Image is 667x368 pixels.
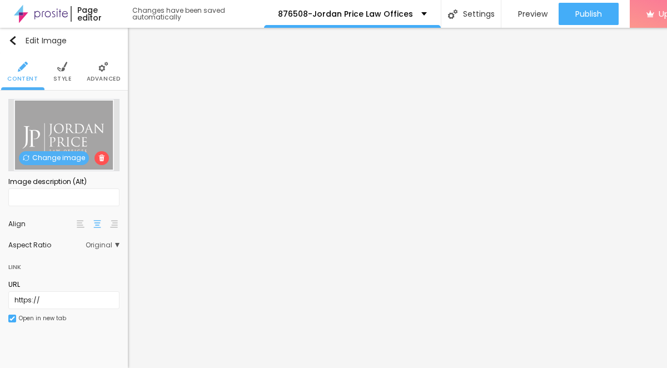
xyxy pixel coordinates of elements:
[8,177,120,187] div: Image description (Alt)
[518,9,547,18] span: Preview
[53,76,72,82] span: Style
[448,9,457,19] img: Icone
[18,62,28,72] img: Icone
[7,76,38,82] span: Content
[98,62,108,72] img: Icone
[8,221,75,227] div: Align
[93,220,101,228] img: paragraph-center-align.svg
[8,36,67,45] div: Edit Image
[71,6,121,22] div: Page editor
[19,151,89,165] span: Change image
[23,155,29,161] img: Icone
[8,261,21,273] div: Link
[8,254,120,274] div: Link
[501,3,559,25] button: Preview
[575,9,602,18] span: Publish
[19,316,66,321] div: Open in new tab
[8,242,86,248] div: Aspect Ratio
[8,36,17,45] img: Icone
[86,242,120,248] span: Original
[98,155,105,161] img: Icone
[132,7,264,21] div: Changes have been saved automatically
[77,220,84,228] img: paragraph-left-align.svg
[57,62,67,72] img: Icone
[9,316,15,321] img: Icone
[559,3,619,25] button: Publish
[87,76,121,82] span: Advanced
[278,10,413,18] p: 876508-Jordan Price Law Offices
[8,280,120,290] div: URL
[110,220,118,228] img: paragraph-right-align.svg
